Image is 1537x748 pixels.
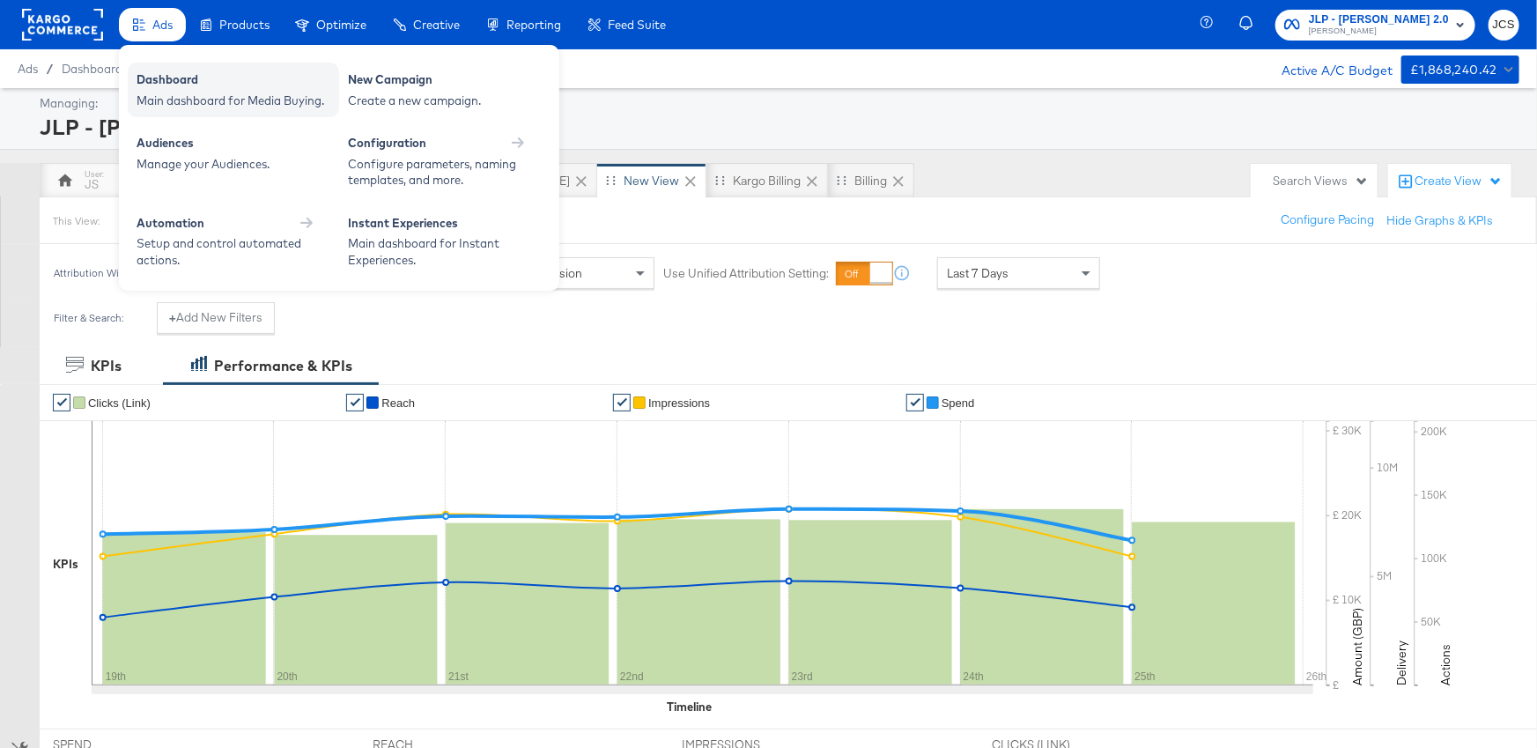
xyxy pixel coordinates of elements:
[53,556,78,573] div: KPIs
[906,394,924,411] a: ✔
[53,312,124,324] div: Filter & Search:
[1496,15,1512,35] span: JCS
[18,62,38,76] span: Ads
[663,265,829,282] label: Use Unified Attribution Setting:
[53,214,100,228] div: This View:
[381,396,415,410] span: Reach
[40,95,1515,112] div: Managing:
[316,18,366,32] span: Optimize
[1275,10,1475,41] button: JLP - [PERSON_NAME] 2.0[PERSON_NAME]
[942,396,975,410] span: Spend
[1309,25,1449,39] span: [PERSON_NAME]
[214,356,352,376] div: Performance & KPIs
[613,394,631,411] a: ✔
[506,18,561,32] span: Reporting
[1268,204,1386,236] button: Configure Pacing
[1415,173,1503,190] div: Create View
[1273,173,1369,189] div: Search Views
[733,173,801,189] div: Kargo Billing
[346,394,364,411] a: ✔
[1309,11,1449,29] span: JLP - [PERSON_NAME] 2.0
[667,699,712,715] div: Timeline
[1401,56,1519,84] button: £1,868,240.42
[608,18,666,32] span: Feed Suite
[152,18,173,32] span: Ads
[1349,608,1365,685] text: Amount (GBP)
[88,396,151,410] span: Clicks (Link)
[1386,212,1493,229] button: Hide Graphs & KPIs
[219,18,270,32] span: Products
[157,302,275,334] button: +Add New Filters
[837,175,846,185] div: Drag to reorder tab
[413,18,460,32] span: Creative
[1437,644,1453,685] text: Actions
[648,396,710,410] span: Impressions
[715,175,725,185] div: Drag to reorder tab
[62,62,122,76] a: Dashboard
[1410,59,1497,81] div: £1,868,240.42
[606,175,616,185] div: Drag to reorder tab
[1489,10,1519,41] button: JCS
[40,112,1515,142] div: JLP - [PERSON_NAME] 2.0
[38,62,62,76] span: /
[91,356,122,376] div: KPIs
[854,173,887,189] div: Billing
[169,309,176,326] strong: +
[1393,641,1409,685] text: Delivery
[85,176,100,193] div: JS
[947,265,1009,281] span: Last 7 Days
[1263,56,1393,82] div: Active A/C Budget
[53,267,148,279] div: Attribution Window:
[624,173,679,189] div: New View
[53,394,70,411] a: ✔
